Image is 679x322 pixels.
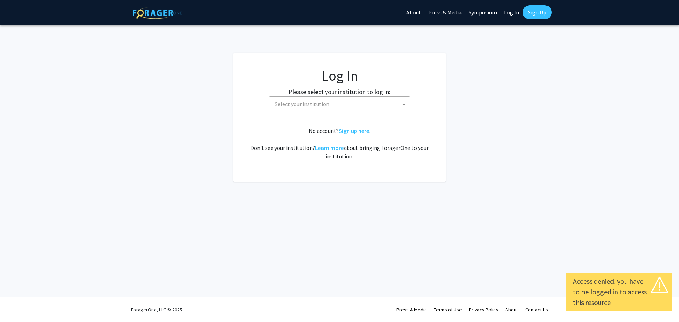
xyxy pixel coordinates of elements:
[396,306,427,313] a: Press & Media
[272,97,410,111] span: Select your institution
[269,96,410,112] span: Select your institution
[523,5,552,19] a: Sign Up
[434,306,462,313] a: Terms of Use
[248,127,431,160] div: No account? . Don't see your institution? about bringing ForagerOne to your institution.
[131,297,182,322] div: ForagerOne, LLC © 2025
[275,100,329,107] span: Select your institution
[525,306,548,313] a: Contact Us
[315,144,344,151] a: Learn more about bringing ForagerOne to your institution
[505,306,518,313] a: About
[248,67,431,84] h1: Log In
[289,87,390,96] label: Please select your institution to log in:
[133,7,182,19] img: ForagerOne Logo
[573,276,665,308] div: Access denied, you have to be logged in to access this resource
[469,306,498,313] a: Privacy Policy
[339,127,369,134] a: Sign up here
